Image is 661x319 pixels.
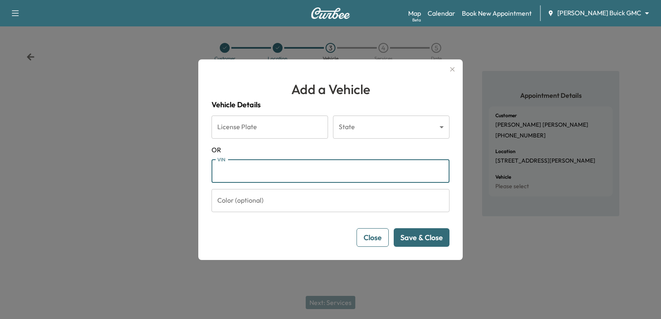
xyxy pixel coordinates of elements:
a: MapBeta [408,8,421,18]
a: Book New Appointment [462,8,532,18]
img: Curbee Logo [311,7,350,19]
button: Save & Close [394,228,449,247]
label: VIN [217,156,226,163]
button: Close [357,228,389,247]
span: [PERSON_NAME] Buick GMC [557,8,641,18]
div: Beta [412,17,421,23]
h4: Vehicle Details [212,99,449,111]
h1: Add a Vehicle [212,79,449,99]
a: Calendar [428,8,455,18]
span: OR [212,145,449,155]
